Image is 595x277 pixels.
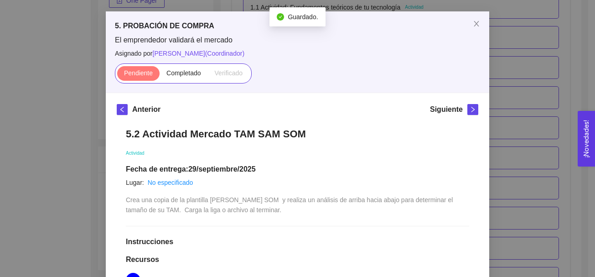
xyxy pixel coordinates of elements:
[430,104,463,115] h5: Siguiente
[117,104,128,115] button: left
[153,50,245,57] span: [PERSON_NAME] ( Coordinador )
[126,165,469,174] h1: Fecha de entrega: 29/septiembre/2025
[215,69,243,77] span: Verificado
[468,106,478,113] span: right
[126,151,145,156] span: Actividad
[473,20,480,27] span: close
[166,69,201,77] span: Completado
[124,69,153,77] span: Pendiente
[126,196,455,214] span: Crea una copia de la plantilla [PERSON_NAME] SOM y realiza un análisis de arriba hacia abajo para...
[115,35,480,45] span: El emprendedor validará el mercado
[126,237,469,246] h1: Instrucciones
[126,255,469,264] h1: Recursos
[578,111,595,167] button: Open Feedback Widget
[132,104,160,115] h5: Anterior
[115,21,480,31] h5: 5. PROBACIÓN DE COMPRA
[277,13,284,21] span: check-circle
[117,106,127,113] span: left
[115,48,480,58] span: Asignado por
[148,179,193,186] a: No especificado
[464,11,489,37] button: Close
[126,128,469,140] h1: 5.2 Actividad Mercado TAM SAM SOM
[288,13,318,21] span: Guardado.
[467,104,478,115] button: right
[126,178,144,188] article: Lugar:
